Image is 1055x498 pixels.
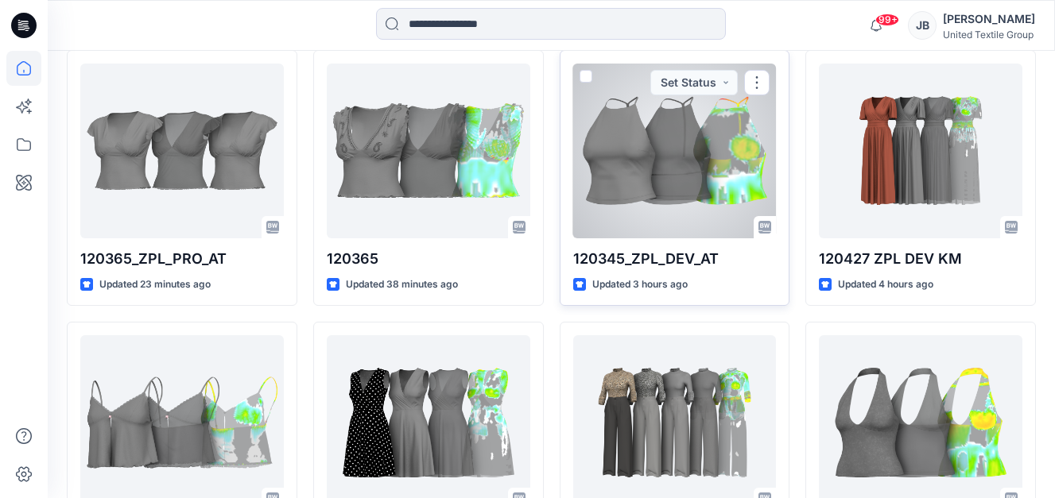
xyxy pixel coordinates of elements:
[327,64,530,238] a: 120365
[346,276,458,293] p: Updated 38 minutes ago
[327,248,530,270] p: 120365
[592,276,688,293] p: Updated 3 hours ago
[819,64,1022,238] a: 120427 ZPL DEV KM
[99,276,211,293] p: Updated 23 minutes ago
[80,248,284,270] p: 120365_ZPL_PRO_AT
[838,276,933,293] p: Updated 4 hours ago
[573,64,777,238] a: 120345_ZPL_DEV_AT
[943,29,1035,41] div: United Textile Group
[80,64,284,238] a: 120365_ZPL_PRO_AT
[573,248,777,270] p: 120345_ZPL_DEV_AT
[943,10,1035,29] div: [PERSON_NAME]
[875,14,899,26] span: 99+
[908,11,937,40] div: JB
[819,248,1022,270] p: 120427 ZPL DEV KM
